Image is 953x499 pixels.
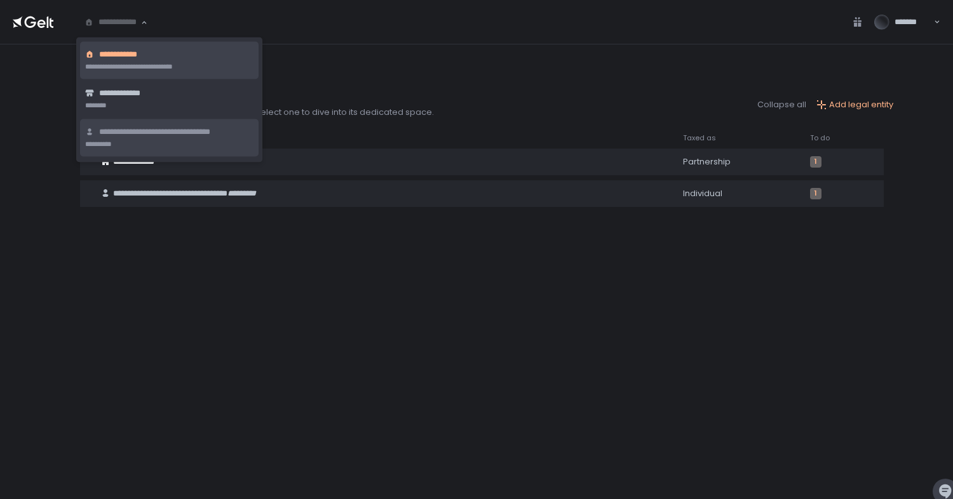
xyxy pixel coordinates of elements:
span: Taxed as [683,133,716,143]
span: To do [810,133,830,143]
button: Add legal entity [816,99,893,110]
button: Collapse all [757,99,806,110]
input: Search for option [84,16,140,29]
div: Partnership [683,156,795,168]
span: 1 [810,188,821,199]
span: 1 [810,156,821,168]
div: Individual [683,188,795,199]
div: Search for option [76,9,147,36]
